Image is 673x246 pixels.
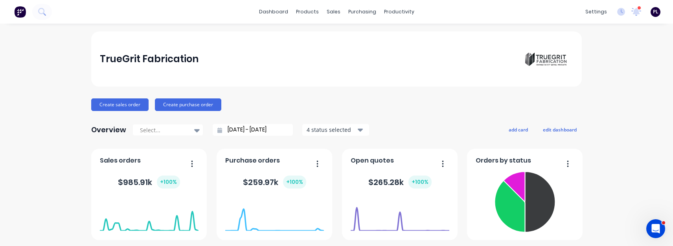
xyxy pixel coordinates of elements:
div: $ 259.97k [243,176,306,189]
button: 4 status selected [302,124,369,136]
div: sales [323,6,344,18]
button: Create purchase order [155,98,221,111]
iframe: Intercom live chat [646,219,665,238]
button: Create sales order [91,98,149,111]
div: $ 265.28k [368,176,432,189]
img: Factory [14,6,26,18]
span: Orders by status [476,156,531,165]
span: Purchase orders [225,156,280,165]
div: $ 985.91k [118,176,180,189]
div: 4 status selected [307,126,356,134]
span: Sales orders [100,156,141,165]
div: + 100 % [283,176,306,189]
img: TrueGrit Fabrication [518,31,573,87]
span: PL [653,8,658,15]
div: settings [581,6,611,18]
span: Open quotes [351,156,394,165]
div: purchasing [344,6,380,18]
div: + 100 % [157,176,180,189]
button: add card [504,124,533,135]
div: + 100 % [408,176,432,189]
div: TrueGrit Fabrication [100,51,199,67]
button: edit dashboard [538,124,582,135]
div: products [292,6,323,18]
div: productivity [380,6,418,18]
div: Overview [91,122,126,138]
a: dashboard [255,6,292,18]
